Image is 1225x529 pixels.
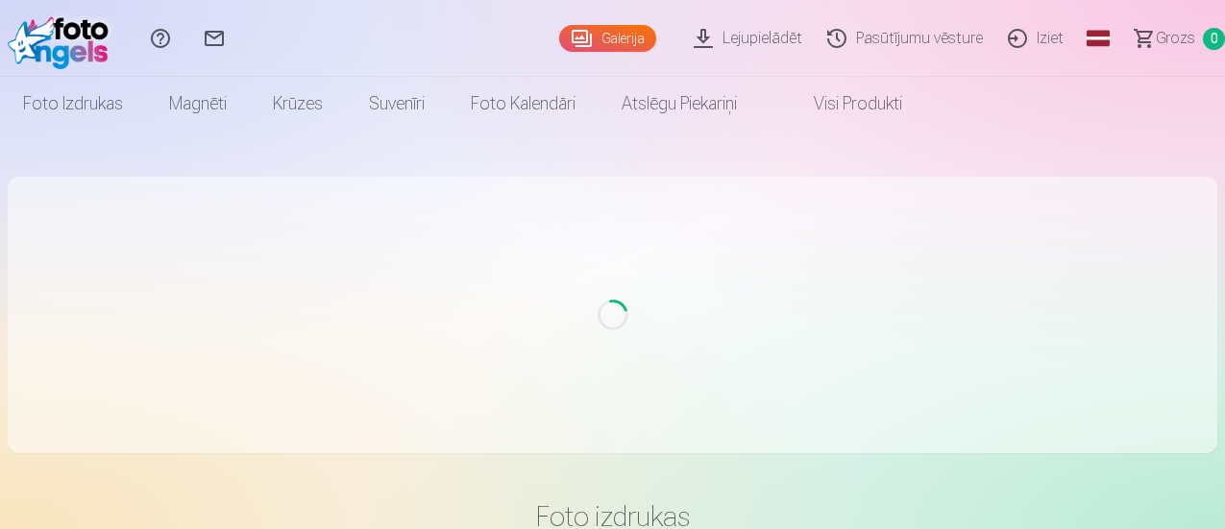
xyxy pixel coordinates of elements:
a: Foto kalendāri [448,77,599,131]
img: /fa1 [8,8,118,69]
a: Krūzes [250,77,346,131]
span: 0 [1203,28,1225,50]
a: Atslēgu piekariņi [599,77,760,131]
a: Suvenīri [346,77,448,131]
span: Grozs [1156,27,1195,50]
a: Visi produkti [760,77,925,131]
a: Magnēti [146,77,250,131]
a: Galerija [559,25,656,52]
